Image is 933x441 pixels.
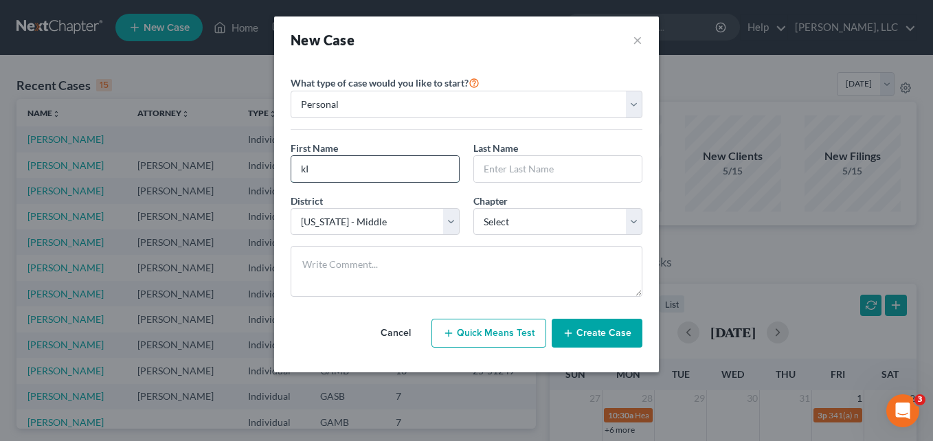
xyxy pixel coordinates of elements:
span: Last Name [473,142,518,154]
label: What type of case would you like to start? [291,74,480,91]
iframe: Intercom live chat [886,394,919,427]
input: Enter Last Name [474,156,642,182]
strong: New Case [291,32,355,48]
span: District [291,195,323,207]
input: Enter First Name [291,156,459,182]
span: Chapter [473,195,508,207]
span: First Name [291,142,338,154]
button: Create Case [552,319,642,348]
button: Cancel [366,319,426,347]
button: × [633,30,642,49]
span: 3 [914,394,925,405]
button: Quick Means Test [431,319,546,348]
